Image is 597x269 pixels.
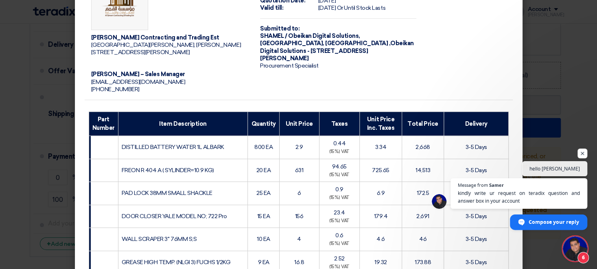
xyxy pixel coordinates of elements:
span: 2.52 [334,255,344,262]
span: 9 EA [258,259,269,266]
div: (15%) VAT [323,218,356,225]
span: 2.9 [295,144,303,151]
span: 156 [295,213,304,220]
span: [DATE] [318,4,336,11]
div: (15%) VAT [323,241,356,247]
span: 23.4 [334,209,345,216]
span: [EMAIL_ADDRESS][DOMAIN_NAME] [91,79,186,85]
span: 179.4 [374,213,388,220]
span: 172.5 [417,190,429,197]
span: 19.32 [374,259,387,266]
span: 0.44 [333,140,346,147]
span: Message from [458,183,488,187]
span: 2,668 [415,144,430,151]
span: 6 [577,252,589,263]
span: Samer [489,183,504,187]
span: 25 EA [256,190,271,197]
div: [PERSON_NAME] Contracting and Trading Est [91,34,247,42]
span: WALL SCRAPER 3" 76MM S;S [122,236,197,243]
th: Part Number [89,112,118,136]
span: [GEOGRAPHIC_DATA], [GEOGRAPHIC_DATA] ,Obeikan Digital Solutions - [STREET_ADDRESS] [260,40,413,54]
span: SHAMEL / Obeikan Digital Solutions, [260,33,360,39]
span: 15 EA [257,213,270,220]
span: 3-5 Days [465,259,487,266]
strong: Submitted to: [260,25,300,32]
div: (15%) VAT [323,195,356,201]
span: 631 [295,167,304,174]
span: 10 EA [257,236,270,243]
div: [PERSON_NAME] – Sales Manager [91,71,247,78]
span: 0.9 [335,186,343,193]
span: 6.9 [377,190,385,197]
span: Procurement Specialist [260,62,318,69]
span: 800 EA [254,144,273,151]
th: Delivery [444,112,508,136]
span: 3-5 Days [465,144,487,151]
span: 14,513 [415,167,430,174]
span: [GEOGRAPHIC_DATA][PERSON_NAME], [PERSON_NAME][STREET_ADDRESS][PERSON_NAME] [91,42,241,56]
span: PAD LOCK 38MM SMALL SHACKLE [122,190,212,197]
th: Taxes [319,112,360,136]
th: Unit Price Inc. Taxes [360,112,402,136]
strong: Valid till: [260,4,283,11]
div: (15%) VAT [323,149,356,155]
span: 2,691 [416,213,429,220]
th: Quantity [248,112,279,136]
span: 94.65 [332,163,347,170]
span: 173.88 [415,259,431,266]
span: 725.65 [372,167,389,174]
span: 4 [297,236,301,243]
span: hello [PERSON_NAME] [529,165,580,173]
span: GREASE HIGH TEMP. (NLGI 3) FUCHS 1/2KG [122,259,231,266]
span: 3-5 Days [465,236,487,243]
span: Or Until Stock Lasts [337,4,385,11]
span: 46 [419,236,426,243]
span: 4.6 [376,236,385,243]
div: (15%) VAT [323,172,356,179]
span: [PERSON_NAME] [260,55,308,62]
span: 0.6 [335,232,343,239]
span: [PHONE_NUMBER] [91,86,140,93]
span: 3.34 [375,144,386,151]
th: Item Description [118,112,248,136]
span: 16.8 [294,259,304,266]
span: kindly write ur request on teradix question and answer box in your account [458,189,580,205]
span: 6 [297,190,301,197]
div: Open chat [563,236,587,261]
span: 20 EA [256,167,271,174]
th: Total Price [402,112,444,136]
th: Unit Price [279,112,319,136]
span: DOOR CLOSER YALE MODEL NO; 722 Pro [122,213,227,220]
span: DISTILLED BATTERY WATER 1L ALBARK [122,144,224,151]
span: Compose your reply [529,215,579,229]
span: FREON R 404 A ( SYLINDER=10.9 KG) [122,167,214,174]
